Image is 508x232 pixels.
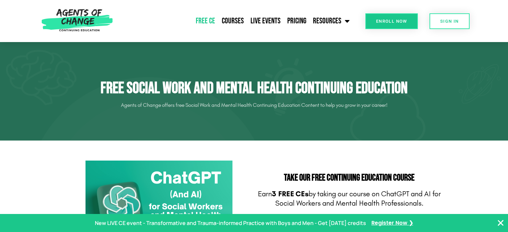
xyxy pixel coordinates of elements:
a: SIGN IN [430,13,470,29]
p: New LIVE CE event - Transformative and Trauma-informed Practice with Boys and Men - Get [DATE] cr... [95,218,366,228]
nav: Menu [116,13,353,29]
a: Register Now ❯ [371,218,413,228]
a: Live Events [247,13,284,29]
a: Resources [310,13,353,29]
h1: Free Social Work and Mental Health Continuing Education [67,79,441,98]
p: Agents of Change offers free Social Work and Mental Health Continuing Education Content to help y... [67,100,441,110]
a: Enroll Now [365,13,418,29]
p: Earn by taking our course on ChatGPT and AI for Social Workers and Mental Health Professionals. [258,189,441,208]
a: Pricing [284,13,310,29]
span: Enroll Now [376,19,407,23]
b: 3 FREE CEs [272,190,309,198]
button: Close Banner [497,219,505,227]
h2: Take Our FREE Continuing Education Course [258,173,441,183]
a: Courses [218,13,247,29]
span: SIGN IN [440,19,459,23]
a: Free CE [192,13,218,29]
